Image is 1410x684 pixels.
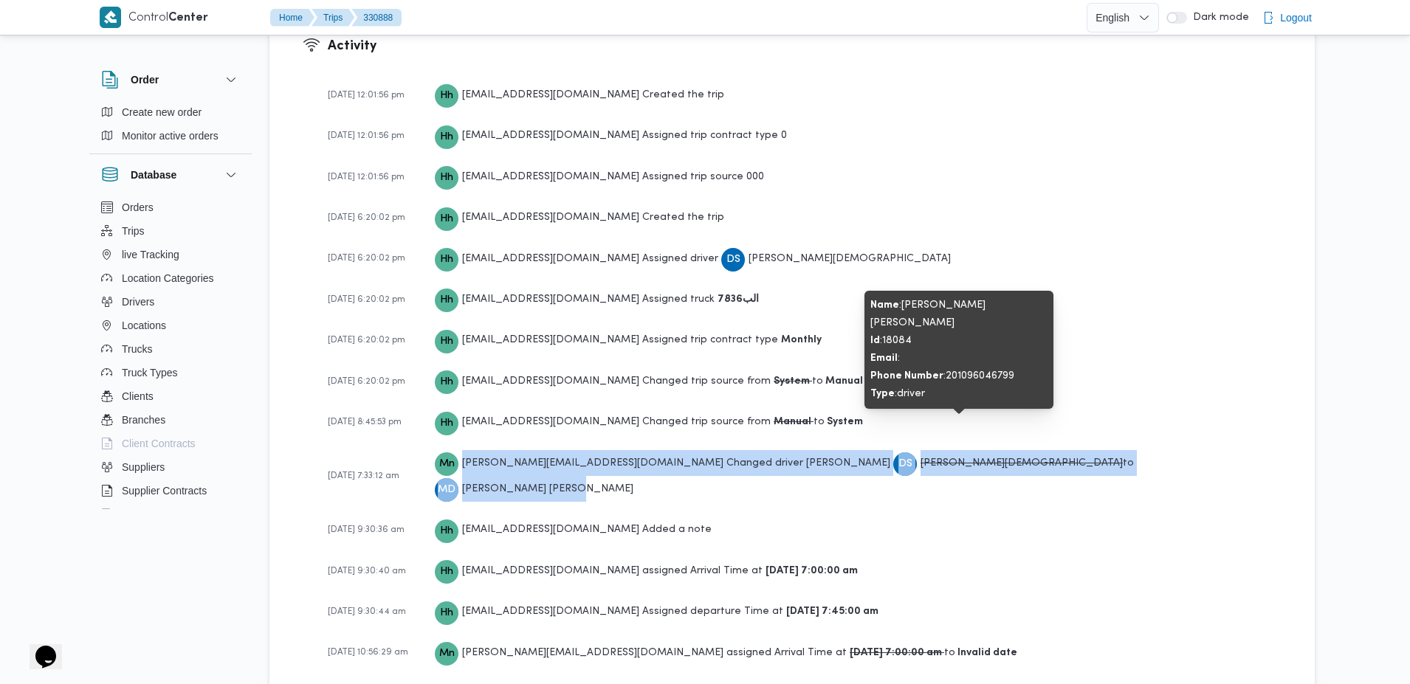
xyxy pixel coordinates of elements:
[95,384,246,408] button: Clients
[439,452,455,476] span: Mn
[122,458,165,476] span: Suppliers
[850,648,944,657] b: [DATE] 7:00:00 am
[786,607,878,616] b: [DATE] 7:45:00 am
[95,432,246,455] button: Client Contracts
[440,412,453,435] span: Hh
[435,207,458,231] div: Hadeer.hesham@illa.com.eg
[351,9,402,27] button: 330888
[435,246,951,272] div: Assigned driver
[328,36,1282,56] h3: Activity
[870,336,880,345] b: Id
[462,131,639,140] span: [EMAIL_ADDRESS][DOMAIN_NAME]
[440,289,453,312] span: Hh
[95,100,246,124] button: Create new order
[122,435,196,452] span: Client Contracts
[328,213,405,222] span: [DATE] 6:20:02 pm
[870,353,898,363] b: Email
[462,484,633,494] span: [PERSON_NAME] [PERSON_NAME]
[328,91,405,100] span: [DATE] 12:01:56 pm
[435,450,1282,502] div: Changed driver [PERSON_NAME] to
[870,389,895,398] b: Type
[89,196,252,515] div: Database
[435,84,458,108] div: Hadeer.hesham@illa.com.eg
[749,254,951,263] span: [PERSON_NAME][DEMOGRAPHIC_DATA]
[15,625,62,669] iframe: chat widget
[955,648,1017,657] b: Invalid date
[122,317,166,334] span: Locations
[122,246,179,263] span: live Tracking
[440,560,453,584] span: Hh
[462,172,639,182] span: [EMAIL_ADDRESS][DOMAIN_NAME]
[328,254,405,263] span: [DATE] 6:20:02 pm
[440,207,453,231] span: Hh
[328,418,402,426] span: [DATE] 8:45:53 pm
[766,566,858,576] b: [DATE] 7:00:00 am
[312,9,354,27] button: Trips
[328,336,405,345] span: [DATE] 6:20:02 pm
[462,213,639,222] span: [EMAIL_ADDRESS][DOMAIN_NAME]
[131,71,159,89] h3: Order
[328,648,408,657] span: [DATE] 10:56:29 am
[435,164,764,190] div: Assigned trip source 0 0 0
[721,248,745,272] div: Dhiaa Shams Aldin Fthai Msalamai
[95,455,246,479] button: Suppliers
[438,478,455,502] span: MD
[921,458,1123,468] span: [PERSON_NAME][DEMOGRAPHIC_DATA]
[435,478,458,502] div: Muhammad Dhiaa Aldin Muhammad Salamah Muhammad
[95,219,246,243] button: Trips
[122,293,154,311] span: Drivers
[440,125,453,149] span: Hh
[270,9,314,27] button: Home
[122,482,207,500] span: Supplier Contracts
[435,166,458,190] div: Hadeer.hesham@illa.com.eg
[1256,3,1318,32] button: Logout
[168,13,208,24] b: Center
[95,337,246,361] button: Trucks
[440,84,453,108] span: Hh
[101,71,240,89] button: Order
[435,368,863,394] div: Changed trip source from to
[435,598,878,624] div: Assigned departure Time at
[870,389,925,398] span: : driver
[781,335,822,345] b: Monthly
[95,266,246,290] button: Location Categories
[462,566,639,576] span: [EMAIL_ADDRESS][DOMAIN_NAME]
[95,314,246,337] button: Locations
[870,300,899,310] b: Name
[440,166,453,190] span: Hh
[435,558,858,584] div: assigned Arrival Time at
[898,452,912,476] span: DS
[440,601,453,625] span: Hh
[95,361,246,384] button: Truck Types
[435,327,822,353] div: Assigned trip contract type
[122,269,214,287] span: Location Categories
[328,471,399,480] span: [DATE] 7:33:12 am
[435,370,458,394] div: Hadeer.hesham@illa.com.eg
[726,248,740,272] span: DS
[328,567,406,576] span: [DATE] 9:30:40 am
[95,196,246,219] button: Orders
[462,607,639,616] span: [EMAIL_ADDRESS][DOMAIN_NAME]
[462,525,639,534] span: [EMAIL_ADDRESS][DOMAIN_NAME]
[462,294,639,304] span: [EMAIL_ADDRESS][DOMAIN_NAME]
[95,502,246,526] button: Devices
[328,173,405,182] span: [DATE] 12:01:56 pm
[122,340,152,358] span: Trucks
[893,452,917,476] div: Dhiaa Shams Aldin Fthai Msalamai
[870,336,912,345] span: : 18084
[435,642,458,666] div: Mohamed.nabil@illa.com.eg
[100,7,121,28] img: X8yXhbKr1z7QwAAAABJRU5ErkJggg==
[95,479,246,502] button: Supplier Contracts
[95,124,246,148] button: Monitor active orders
[435,517,712,542] div: Added a note
[122,198,154,216] span: Orders
[435,519,458,543] div: Hadeer.hesham@illa.com.eg
[435,412,458,435] div: Hadeer.hesham@illa.com.eg
[435,560,458,584] div: Hadeer.hesham@illa.com.eg
[462,90,639,100] span: [EMAIL_ADDRESS][DOMAIN_NAME]
[823,376,863,386] b: Manual
[435,452,458,476] div: Mohamed.nabil@illa.com.eg
[122,222,145,240] span: Trips
[462,417,639,426] span: [EMAIL_ADDRESS][DOMAIN_NAME]
[122,364,177,381] span: Truck Types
